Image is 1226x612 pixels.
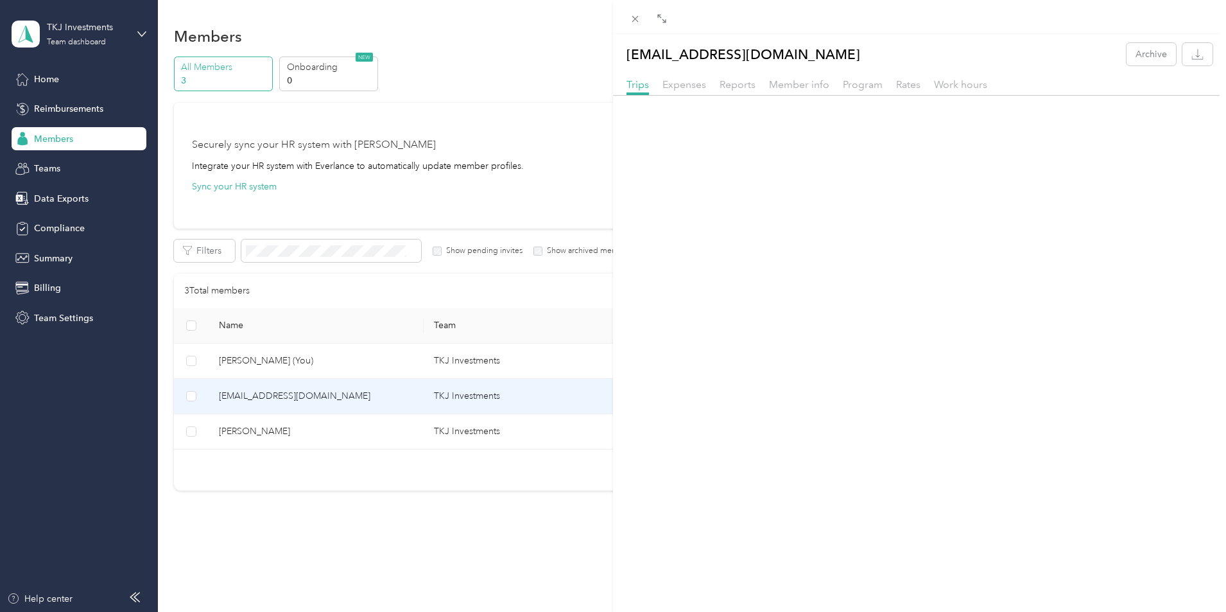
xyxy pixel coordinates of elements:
button: Archive [1127,43,1176,66]
span: Expenses [662,78,706,91]
span: Reports [720,78,755,91]
p: [EMAIL_ADDRESS][DOMAIN_NAME] [626,43,860,66]
span: Member info [769,78,829,91]
span: Trips [626,78,649,91]
span: Program [843,78,883,91]
iframe: Everlance-gr Chat Button Frame [1154,540,1226,612]
span: Work hours [934,78,987,91]
span: Rates [896,78,920,91]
